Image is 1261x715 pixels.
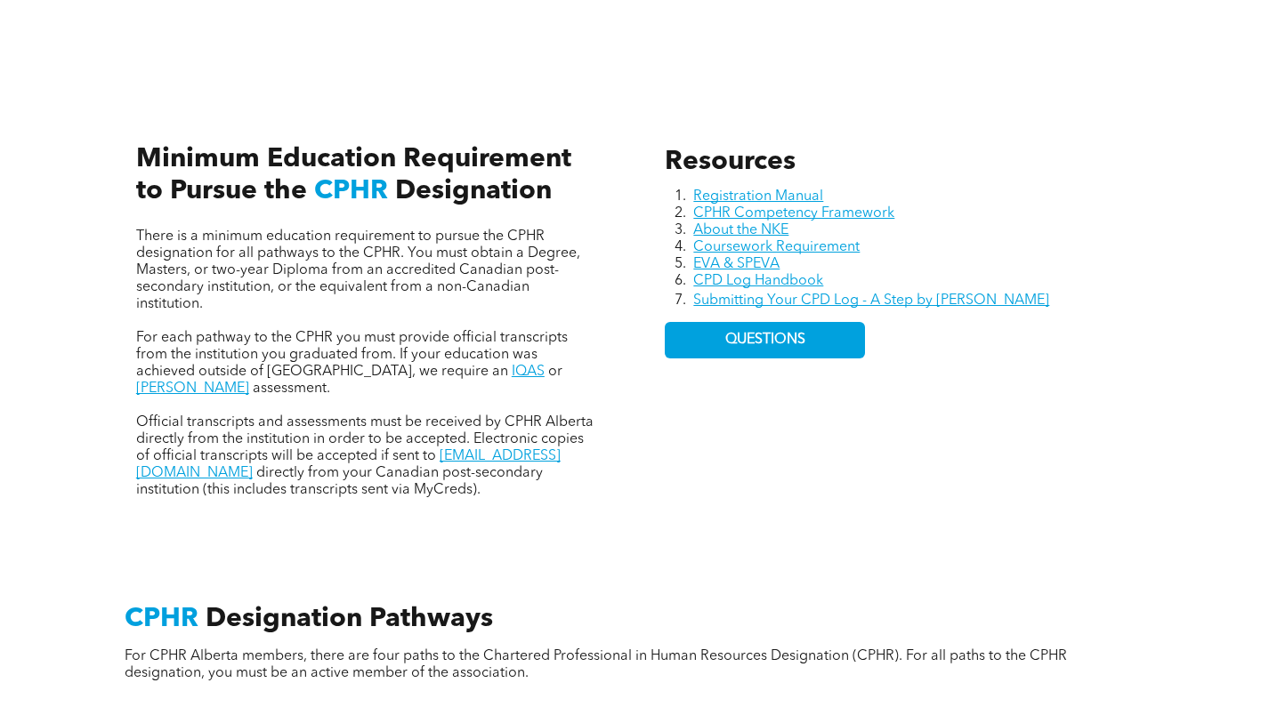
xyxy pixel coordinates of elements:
a: QUESTIONS [665,322,865,358]
span: Official transcripts and assessments must be received by CPHR Alberta directly from the instituti... [136,415,594,463]
span: CPHR [125,606,198,632]
a: CPD Log Handbook [693,274,823,288]
a: CPHR Competency Framework [693,206,894,221]
span: QUESTIONS [725,332,805,349]
a: [EMAIL_ADDRESS][DOMAIN_NAME] [136,449,561,480]
span: CPHR [314,178,388,205]
a: [PERSON_NAME] [136,382,249,396]
a: Registration Manual [693,189,823,204]
span: or [548,365,562,379]
a: Coursework Requirement [693,240,860,254]
span: There is a minimum education requirement to pursue the CPHR designation for all pathways to the C... [136,229,580,311]
span: For each pathway to the CPHR you must provide official transcripts from the institution you gradu... [136,331,568,379]
a: Submitting Your CPD Log - A Step by [PERSON_NAME] [693,293,1049,308]
span: Designation Pathways [206,606,493,632]
span: Resources [665,149,796,175]
span: assessment. [253,382,330,396]
a: About the NKE [693,223,788,237]
span: For CPHR Alberta members, there are four paths to the Chartered Professional in Human Resources D... [125,649,1067,680]
a: EVA & SPEVA [693,257,780,271]
span: directly from your Canadian post-secondary institution (this includes transcripts sent via MyCreds). [136,466,543,497]
a: IQAS [512,365,545,379]
span: Minimum Education Requirement to Pursue the [136,146,571,205]
span: Designation [395,178,552,205]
